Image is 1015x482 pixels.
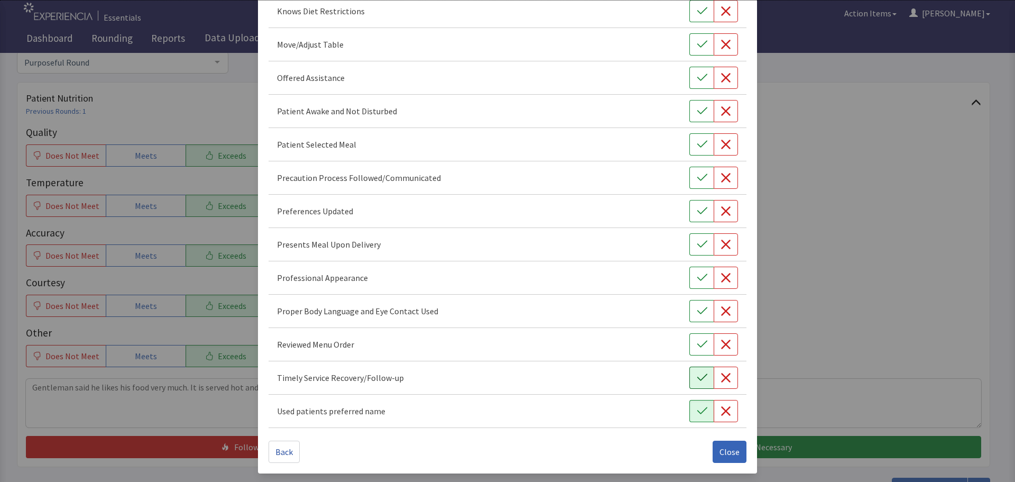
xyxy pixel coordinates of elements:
[277,105,397,117] p: Patient Awake and Not Disturbed
[277,238,381,251] p: Presents Meal Upon Delivery
[277,305,438,317] p: Proper Body Language and Eye Contact Used
[277,405,385,417] p: Used patients preferred name
[277,38,344,51] p: Move/Adjust Table
[277,338,354,351] p: Reviewed Menu Order
[277,205,353,217] p: Preferences Updated
[269,441,300,463] button: Back
[277,71,345,84] p: Offered Assistance
[277,5,365,17] p: Knows Diet Restrictions
[277,371,404,384] p: Timely Service Recovery/Follow-up
[277,138,356,151] p: Patient Selected Meal
[275,445,293,458] span: Back
[719,445,740,458] span: Close
[713,441,746,463] button: Close
[277,171,441,184] p: Precaution Process Followed/Communicated
[277,271,368,284] p: Professional Appearance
